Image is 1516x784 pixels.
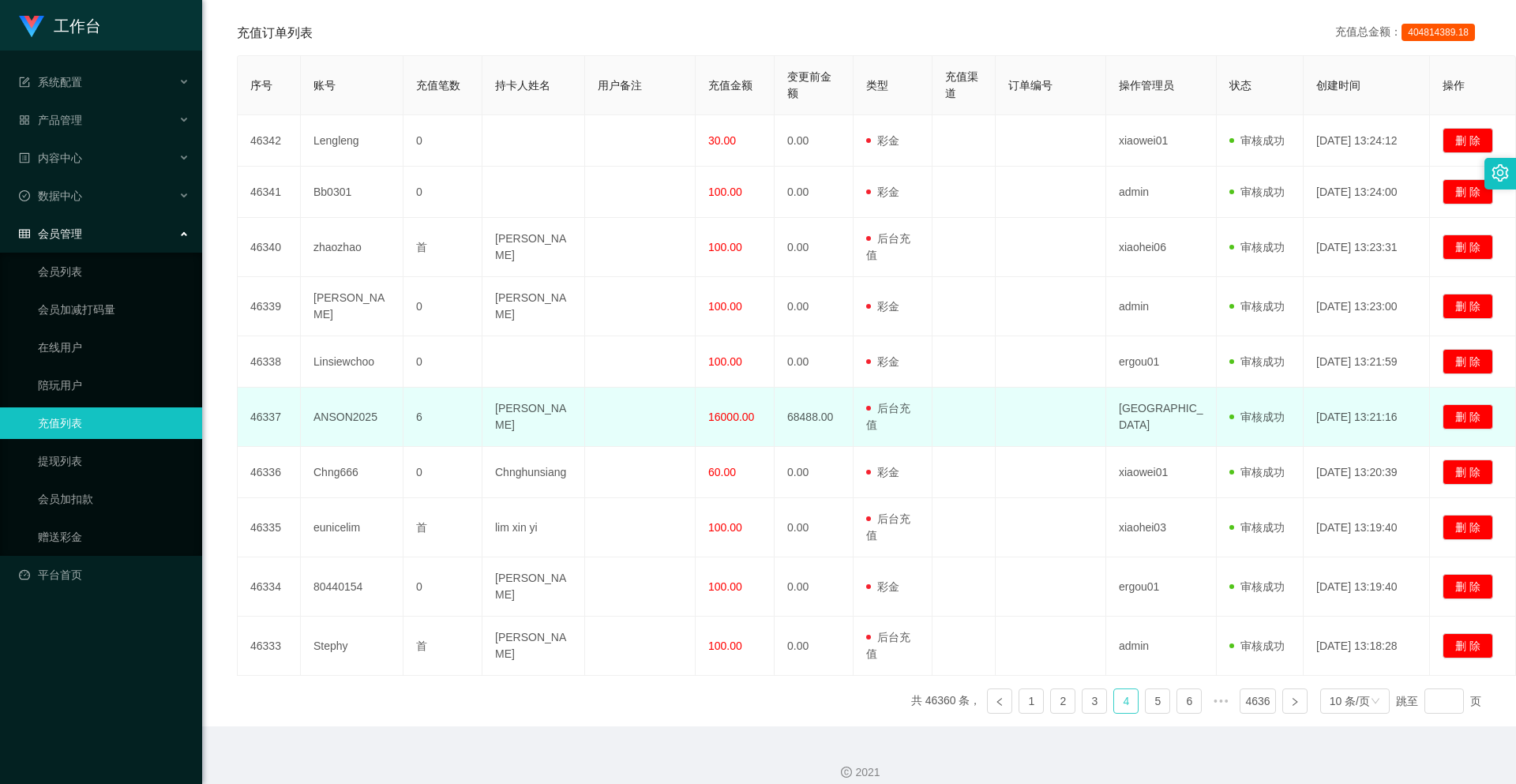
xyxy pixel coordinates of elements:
li: 下一页 [1282,688,1308,714]
li: 6 [1176,688,1202,714]
td: xiaowei01 [1106,447,1217,498]
td: [PERSON_NAME] [301,277,403,336]
td: Bb0301 [301,167,403,218]
td: 46340 [238,218,301,277]
i: 图标: profile [19,152,30,163]
td: [PERSON_NAME] [482,557,585,617]
td: 0.00 [775,277,854,336]
span: 审核成功 [1229,466,1285,478]
span: ••• [1208,688,1233,714]
td: 0 [403,115,482,167]
td: xiaohei06 [1106,218,1217,277]
span: 内容中心 [19,152,82,164]
td: admin [1106,167,1217,218]
a: 工作台 [19,19,101,32]
td: 46339 [238,277,301,336]
td: 46338 [238,336,301,388]
a: 5 [1146,689,1169,713]
span: 16000.00 [708,411,754,423]
a: 赠送彩金 [38,521,189,553]
span: 用户备注 [598,79,642,92]
td: [DATE] 13:24:00 [1304,167,1430,218]
td: [DATE] 13:19:40 [1304,557,1430,617]
td: 46341 [238,167,301,218]
i: 图标: left [995,697,1004,707]
td: 68488.00 [775,388,854,447]
a: 2 [1051,689,1075,713]
li: 上一页 [987,688,1012,714]
li: 2 [1050,688,1075,714]
button: 删 除 [1443,515,1493,540]
td: [DATE] 13:18:28 [1304,617,1430,676]
td: 46333 [238,617,301,676]
span: 后台充值 [866,512,910,542]
span: 操作管理员 [1119,79,1174,92]
span: 产品管理 [19,114,82,126]
button: 删 除 [1443,460,1493,485]
td: 0.00 [775,557,854,617]
td: 80440154 [301,557,403,617]
td: 首 [403,498,482,557]
td: 首 [403,218,482,277]
a: 会员加扣款 [38,483,189,515]
span: 彩金 [866,300,899,313]
td: 0 [403,447,482,498]
button: 删 除 [1443,294,1493,319]
a: 3 [1083,689,1106,713]
a: 提现列表 [38,445,189,477]
td: 0.00 [775,498,854,557]
i: 图标: form [19,77,30,88]
span: 系统配置 [19,76,82,88]
span: 彩金 [866,134,899,147]
li: 3 [1082,688,1107,714]
a: 会员列表 [38,256,189,287]
span: 后台充值 [866,232,910,261]
span: 审核成功 [1229,521,1285,534]
td: 0.00 [775,218,854,277]
span: 类型 [866,79,888,92]
td: xiaohei03 [1106,498,1217,557]
td: [DATE] 13:23:00 [1304,277,1430,336]
i: 图标: setting [1492,164,1509,182]
span: 审核成功 [1229,640,1285,652]
td: [GEOGRAPHIC_DATA] [1106,388,1217,447]
li: 1 [1019,688,1044,714]
button: 删 除 [1443,179,1493,204]
td: 0 [403,167,482,218]
span: 充值金额 [708,79,752,92]
button: 删 除 [1443,574,1493,599]
td: 首 [403,617,482,676]
td: [PERSON_NAME] [482,388,585,447]
span: 会员管理 [19,227,82,240]
span: 变更前金额 [787,70,831,99]
li: 5 [1145,688,1170,714]
li: 4636 [1240,688,1275,714]
td: 0.00 [775,336,854,388]
span: 404814389.18 [1402,24,1475,41]
span: 30.00 [708,134,736,147]
span: 100.00 [708,300,742,313]
span: 审核成功 [1229,134,1285,147]
a: 会员加减打码量 [38,294,189,325]
span: 订单编号 [1008,79,1053,92]
button: 删 除 [1443,404,1493,430]
td: 46336 [238,447,301,498]
a: 4 [1114,689,1138,713]
i: 图标: check-circle-o [19,190,30,201]
div: 10 条/页 [1330,689,1370,713]
i: 图标: table [19,228,30,239]
td: admin [1106,277,1217,336]
td: [PERSON_NAME] [482,218,585,277]
td: Chnghunsiang [482,447,585,498]
a: 1 [1019,689,1043,713]
td: Lengleng [301,115,403,167]
td: 46342 [238,115,301,167]
td: admin [1106,617,1217,676]
td: Linsiewchoo [301,336,403,388]
td: 0.00 [775,167,854,218]
button: 删 除 [1443,234,1493,260]
span: 后台充值 [866,631,910,660]
span: 审核成功 [1229,241,1285,253]
li: 共 46360 条， [911,688,981,714]
td: [DATE] 13:20:39 [1304,447,1430,498]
